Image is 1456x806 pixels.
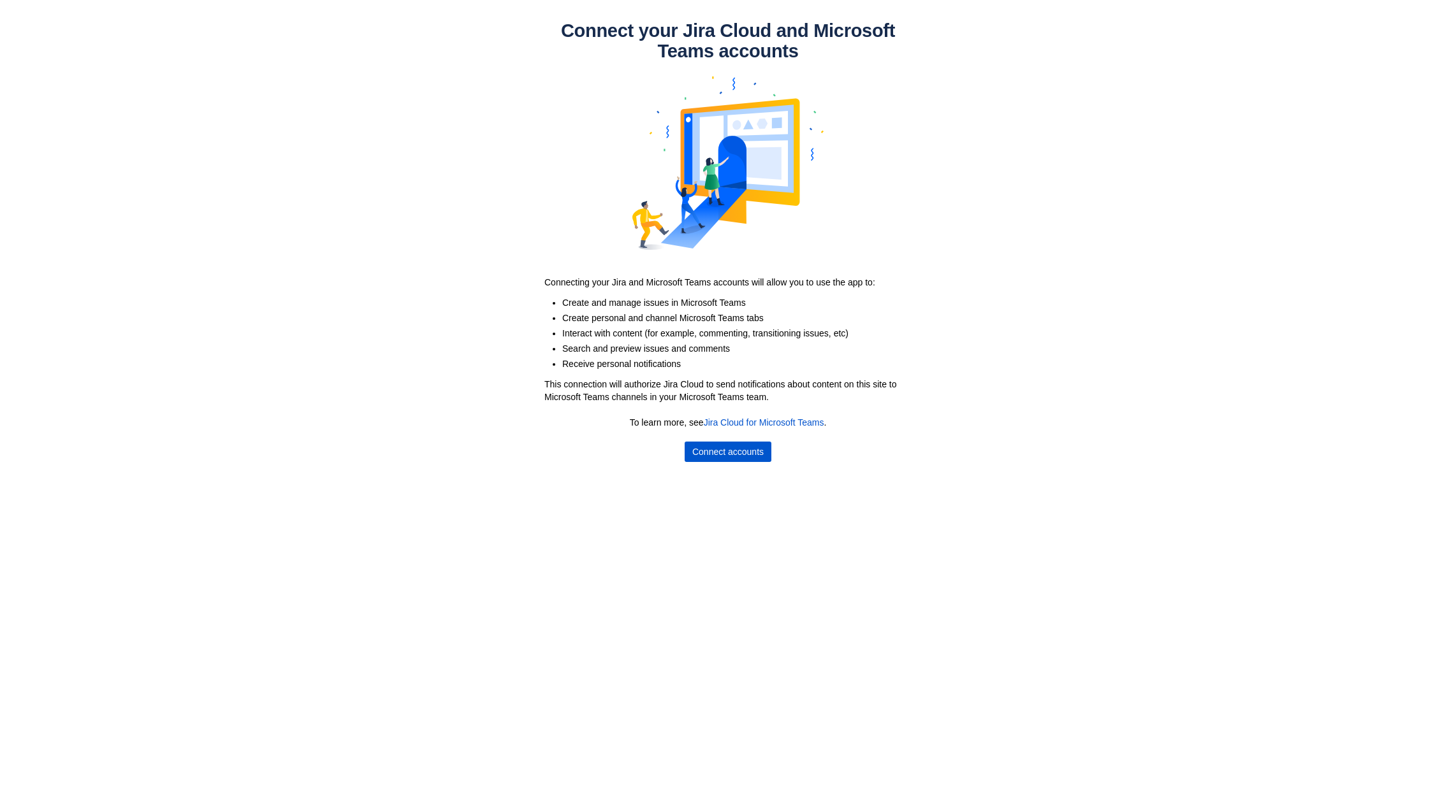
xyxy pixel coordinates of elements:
li: Receive personal notifications [562,357,919,370]
h1: Connect your Jira Cloud and Microsoft Teams accounts [537,20,919,61]
img: account-mapping.svg [632,61,824,265]
li: Create and manage issues in Microsoft Teams [562,296,919,309]
p: To learn more, see . [550,416,906,429]
p: This connection will authorize Jira Cloud to send notifications about content on this site to Mic... [544,378,912,403]
li: Interact with content (for example, commenting, transitioning issues, etc) [562,327,919,340]
li: Create personal and channel Microsoft Teams tabs [562,312,919,324]
p: Connecting your Jira and Microsoft Teams accounts will allow you to use the app to: [544,276,912,289]
li: Search and preview issues and comments [562,342,919,355]
span: Connect accounts [692,442,764,462]
button: Connect accounts [685,442,771,462]
a: Jira Cloud for Microsoft Teams [704,417,824,428]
